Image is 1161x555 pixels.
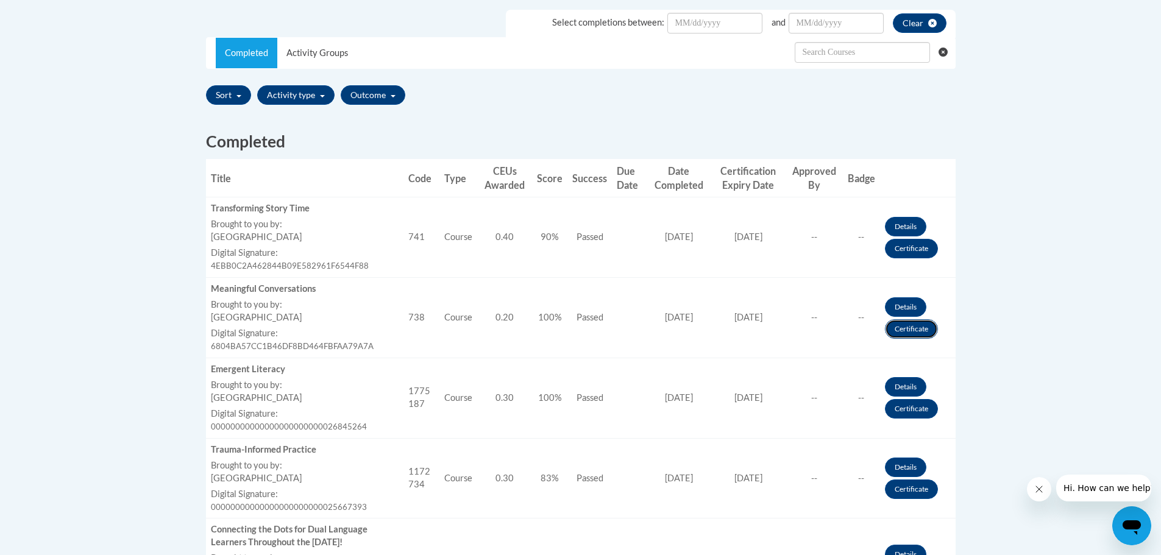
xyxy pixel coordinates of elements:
td: -- [786,278,843,358]
span: [DATE] [734,392,762,403]
td: Course [439,438,477,518]
td: Passed [567,197,612,278]
td: Passed [567,278,612,358]
td: 738 [403,278,439,358]
span: 6804BA57CC1B46DF8BD464FBFAA79A7A [211,341,374,351]
th: Code [403,159,439,197]
label: Brought to you by: [211,459,399,472]
a: Certificate [885,319,938,339]
td: -- [786,197,843,278]
div: Emergent Literacy [211,363,399,376]
span: [DATE] [734,312,762,322]
button: Clear searching [939,38,955,67]
th: Badge [843,159,880,197]
th: Date Completed [647,159,711,197]
label: Digital Signature: [211,408,399,420]
td: 741 [403,197,439,278]
td: Actions [880,278,956,358]
span: [DATE] [734,473,762,483]
label: Digital Signature: [211,247,399,260]
iframe: Button to launch messaging window [1112,506,1151,545]
span: [GEOGRAPHIC_DATA] [211,312,302,322]
span: [GEOGRAPHIC_DATA] [211,473,302,483]
span: and [772,17,786,27]
button: Activity type [257,85,335,105]
span: [DATE] [665,312,693,322]
span: 90% [541,232,559,242]
input: Date Input [789,13,884,34]
td: -- [786,438,843,518]
div: 0.20 [482,311,527,324]
h2: Completed [206,130,956,153]
input: Search Withdrawn Transcripts [795,42,930,63]
td: Passed [567,438,612,518]
span: 100% [538,312,562,322]
a: Details button [885,297,926,317]
span: [GEOGRAPHIC_DATA] [211,392,302,403]
td: -- [843,438,880,518]
td: Actions [880,438,956,518]
span: 00000000000000000000000025667393 [211,502,367,512]
span: 00000000000000000000000026845264 [211,422,367,431]
a: Activity Groups [277,38,357,68]
a: Details button [885,217,926,236]
div: 0.40 [482,231,527,244]
div: Transforming Story Time [211,202,399,215]
label: Brought to you by: [211,299,399,311]
span: 83% [541,473,559,483]
td: Actions [880,197,956,278]
span: [DATE] [665,473,693,483]
iframe: Message from company [1056,475,1151,501]
td: 1172734 [403,438,439,518]
div: Connecting the Dots for Dual Language Learners Throughout the [DATE]! [211,523,399,549]
th: Score [532,159,567,197]
td: Course [439,197,477,278]
a: Certificate [885,239,938,258]
button: clear [893,13,946,33]
span: [GEOGRAPHIC_DATA] [211,232,302,242]
td: -- [786,358,843,438]
td: Course [439,278,477,358]
span: Hi. How can we help? [7,9,99,18]
input: Date Input [667,13,762,34]
td: Course [439,358,477,438]
label: Digital Signature: [211,327,399,340]
th: Success [567,159,612,197]
span: [DATE] [734,232,762,242]
span: Select completions between: [552,17,664,27]
td: -- [843,197,880,278]
span: 100% [538,392,562,403]
label: Digital Signature: [211,488,399,501]
div: Trauma-Informed Practice [211,444,399,456]
th: Title [206,159,404,197]
span: 4EBB0C2A462844B09E582961F6544F88 [211,261,369,270]
th: CEUs Awarded [477,159,532,197]
a: Details button [885,377,926,397]
th: Due Date [612,159,647,197]
a: Certificate [885,479,938,499]
div: 0.30 [482,472,527,485]
label: Brought to you by: [211,218,399,231]
a: Certificate [885,399,938,419]
td: -- [843,358,880,438]
a: Completed [216,38,277,68]
td: Passed [567,358,612,438]
th: Certification Expiry Date [711,159,787,197]
iframe: Close message [1027,477,1051,501]
button: Outcome [341,85,405,105]
th: Approved By [786,159,843,197]
label: Brought to you by: [211,379,399,392]
a: Details button [885,458,926,477]
div: Meaningful Conversations [211,283,399,295]
th: Actions [880,159,956,197]
th: Type [439,159,477,197]
td: Actions [880,358,956,438]
td: -- [843,278,880,358]
span: [DATE] [665,232,693,242]
button: Sort [206,85,251,105]
span: [DATE] [665,392,693,403]
div: 0.30 [482,392,527,405]
td: 1775187 [403,358,439,438]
